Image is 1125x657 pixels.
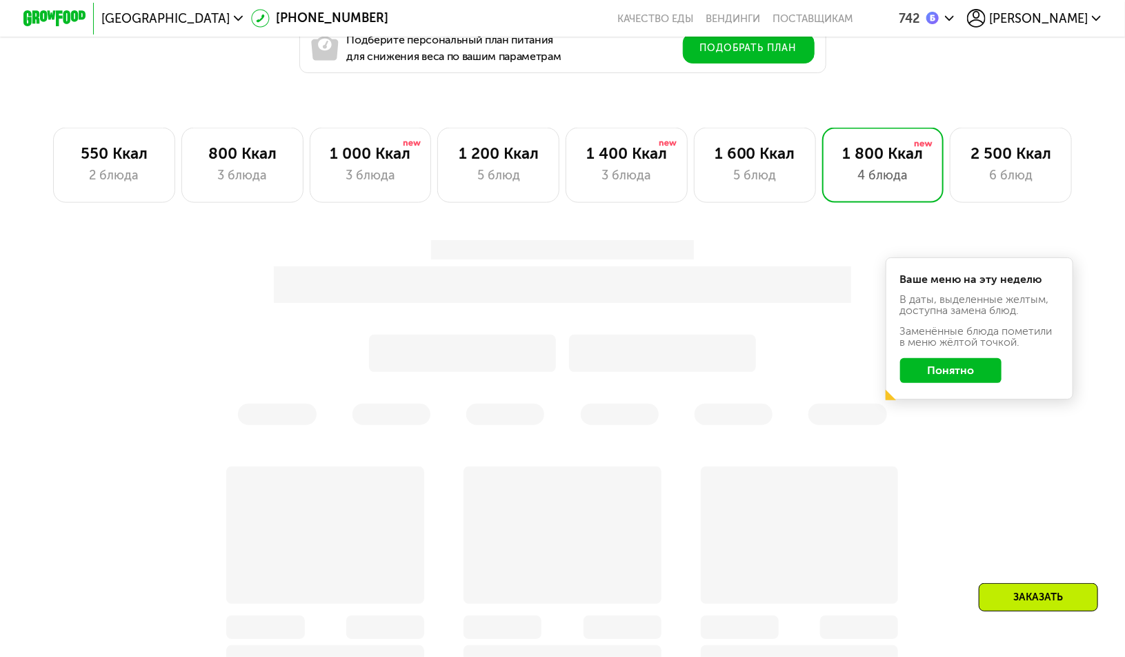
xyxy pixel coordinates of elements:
[838,144,928,163] div: 1 800 Ккал
[900,326,1059,348] div: Заменённые блюда пометили в меню жёлтой точкой.
[773,12,853,25] div: поставщикам
[710,144,799,163] div: 1 600 Ккал
[990,12,1088,25] span: [PERSON_NAME]
[899,12,920,25] div: 742
[683,33,815,63] button: Подобрать план
[70,166,159,185] div: 2 блюда
[70,144,159,163] div: 550 Ккал
[900,274,1059,285] div: Ваше меню на эту неделю
[454,166,543,185] div: 5 блюд
[197,144,286,163] div: 800 Ккал
[706,12,760,25] a: Вендинги
[966,144,1055,163] div: 2 500 Ккал
[979,583,1098,611] div: Заказать
[966,166,1055,185] div: 6 блюд
[582,166,671,185] div: 3 блюда
[900,358,1002,383] button: Понятно
[900,294,1059,316] div: В даты, выделенные желтым, доступна замена блюд.
[326,166,415,185] div: 3 блюда
[101,12,230,25] span: [GEOGRAPHIC_DATA]
[347,32,561,65] p: Подберите персональный план питания для снижения веса по вашим параметрам
[454,144,543,163] div: 1 200 Ккал
[617,12,693,25] a: Качество еды
[838,166,928,185] div: 4 блюда
[582,144,671,163] div: 1 400 Ккал
[326,144,415,163] div: 1 000 Ккал
[251,9,388,28] a: [PHONE_NUMBER]
[710,166,799,185] div: 5 блюд
[197,166,286,185] div: 3 блюда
